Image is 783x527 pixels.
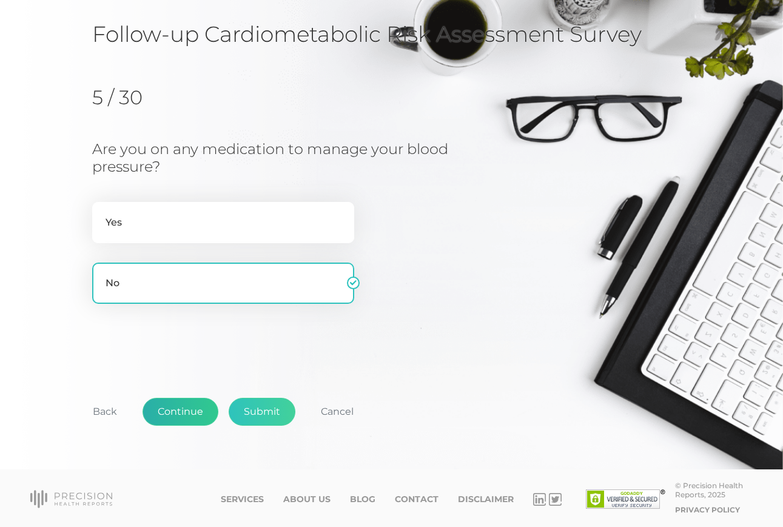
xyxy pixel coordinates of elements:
[306,398,369,426] button: Cancel
[350,494,375,505] a: Blog
[92,141,451,176] h3: Are you on any medication to manage your blood pressure?
[675,481,753,499] div: © Precision Health Reports, 2025
[78,398,132,426] button: Back
[92,86,217,109] h2: 5 / 30
[92,21,691,47] h1: Follow-up Cardiometabolic Risk Assessment Survey
[586,489,665,509] img: SSL site seal - click to verify
[92,263,354,304] label: No
[283,494,331,505] a: About Us
[458,494,514,505] a: Disclaimer
[143,398,218,426] button: Continue
[675,505,740,514] a: Privacy Policy
[229,398,295,426] button: Submit
[92,202,354,243] label: Yes
[221,494,264,505] a: Services
[395,494,439,505] a: Contact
